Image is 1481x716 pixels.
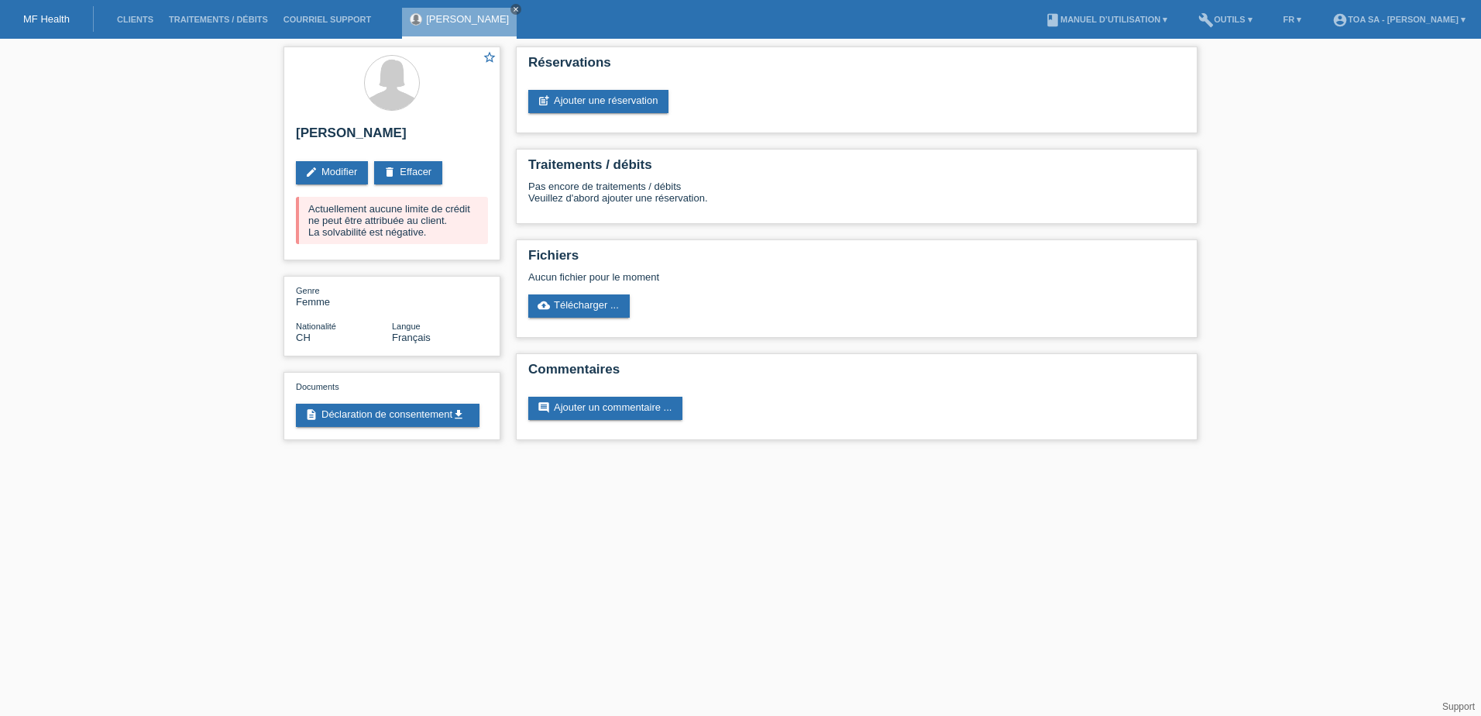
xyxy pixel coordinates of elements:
[528,55,1185,78] h2: Réservations
[296,197,488,244] div: Actuellement aucune limite de crédit ne peut être attribuée au client. La solvabilité est négative.
[1325,15,1473,24] a: account_circleTOA SA - [PERSON_NAME] ▾
[1332,12,1348,28] i: account_circle
[1198,12,1214,28] i: build
[296,332,311,343] span: Suisse
[392,322,421,331] span: Langue
[1191,15,1259,24] a: buildOutils ▾
[305,166,318,178] i: edit
[296,286,320,295] span: Genre
[296,322,336,331] span: Nationalité
[538,401,550,414] i: comment
[374,161,442,184] a: deleteEffacer
[161,15,276,24] a: Traitements / débits
[510,4,521,15] a: close
[538,299,550,312] i: cloud_upload
[1045,12,1060,28] i: book
[528,294,630,318] a: cloud_uploadTélécharger ...
[296,382,339,391] span: Documents
[528,397,682,420] a: commentAjouter un commentaire ...
[528,362,1185,385] h2: Commentaires
[296,161,368,184] a: editModifier
[296,126,488,149] h2: [PERSON_NAME]
[426,13,509,25] a: [PERSON_NAME]
[528,271,1002,283] div: Aucun fichier pour le moment
[528,248,1185,271] h2: Fichiers
[1276,15,1310,24] a: FR ▾
[528,181,1185,215] div: Pas encore de traitements / débits Veuillez d'abord ajouter une réservation.
[1037,15,1175,24] a: bookManuel d’utilisation ▾
[296,284,392,308] div: Femme
[383,166,396,178] i: delete
[512,5,520,13] i: close
[483,50,497,64] i: star_border
[528,90,668,113] a: post_addAjouter une réservation
[296,404,479,427] a: descriptionDéclaration de consentementget_app
[1442,701,1475,712] a: Support
[538,95,550,107] i: post_add
[109,15,161,24] a: Clients
[305,408,318,421] i: description
[452,408,465,421] i: get_app
[392,332,431,343] span: Français
[276,15,379,24] a: Courriel Support
[23,13,70,25] a: MF Health
[528,157,1185,181] h2: Traitements / débits
[483,50,497,67] a: star_border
